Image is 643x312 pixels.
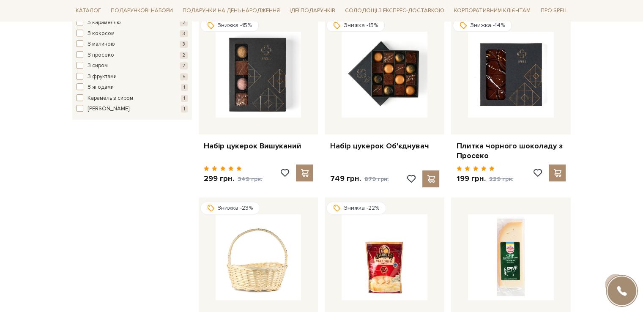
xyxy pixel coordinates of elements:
[180,19,188,26] span: 2
[468,214,554,300] img: Сир фермерський Мукко, 50,2%
[72,4,104,17] span: Каталог
[88,105,129,113] span: [PERSON_NAME]
[364,175,389,183] span: 879 грн.
[204,174,263,184] p: 299 грн.
[180,30,188,37] span: 3
[181,95,188,102] span: 1
[107,4,176,17] span: Подарункові набори
[77,94,188,103] button: Карамель з сиром 1
[88,51,114,60] span: З просеко
[180,52,188,59] span: 2
[326,202,386,214] div: Знижка -22%
[453,19,512,32] div: Знижка -14%
[77,62,188,70] button: З сиром 2
[77,40,188,49] button: З малиною 3
[181,84,188,91] span: 1
[200,202,260,214] div: Знижка -23%
[88,19,121,27] span: З карамеллю
[489,175,513,183] span: 229 грн.
[77,105,188,113] button: [PERSON_NAME] 1
[88,94,133,103] span: Карамель з сиром
[330,174,389,184] p: 749 грн.
[77,83,188,92] button: З ягодами 1
[77,19,188,27] button: З карамеллю 2
[77,30,188,38] button: З кокосом 3
[88,83,114,92] span: З ягодами
[204,141,313,151] a: Набір цукерок Вишуканий
[537,4,571,17] span: Про Spell
[342,214,427,300] img: Сир твердий 40% 12 міс. кубиками
[238,175,263,183] span: 349 грн.
[179,4,283,17] span: Подарунки на День народження
[200,19,259,32] div: Знижка -15%
[451,3,534,18] a: Корпоративним клієнтам
[88,40,115,49] span: З малиною
[88,62,108,70] span: З сиром
[342,3,448,18] a: Солодощі з експрес-доставкою
[180,73,188,80] span: 5
[88,73,117,81] span: З фруктами
[181,105,188,112] span: 1
[180,62,188,69] span: 2
[330,141,439,151] a: Набір цукерок Об'єднувач
[326,19,385,32] div: Знижка -15%
[286,4,339,17] span: Ідеї подарунків
[77,73,188,81] button: З фруктами 5
[88,30,115,38] span: З кокосом
[456,141,566,161] a: Плитка чорного шоколаду з Просеко
[180,41,188,48] span: 3
[77,51,188,60] button: З просеко 2
[456,174,513,184] p: 199 грн.
[216,214,301,300] img: Подарунковий плетений кошик з лози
